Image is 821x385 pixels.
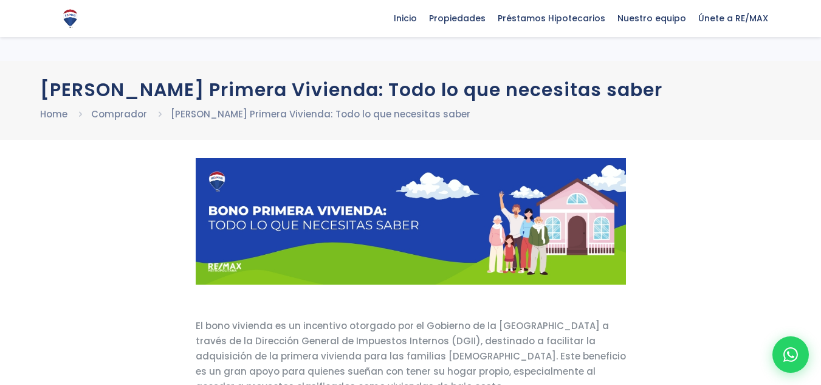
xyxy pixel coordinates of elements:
a: Home [40,108,67,120]
span: Únete a RE/MAX [692,9,774,27]
li: [PERSON_NAME] Primera Vivienda: Todo lo que necesitas saber [171,106,470,122]
a: Comprador [91,108,147,120]
h1: [PERSON_NAME] Primera Vivienda: Todo lo que necesitas saber [40,79,781,100]
span: Préstamos Hipotecarios [492,9,611,27]
img: Logo de REMAX [60,8,81,29]
span: Propiedades [423,9,492,27]
span: Inicio [388,9,423,27]
span: Nuestro equipo [611,9,692,27]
